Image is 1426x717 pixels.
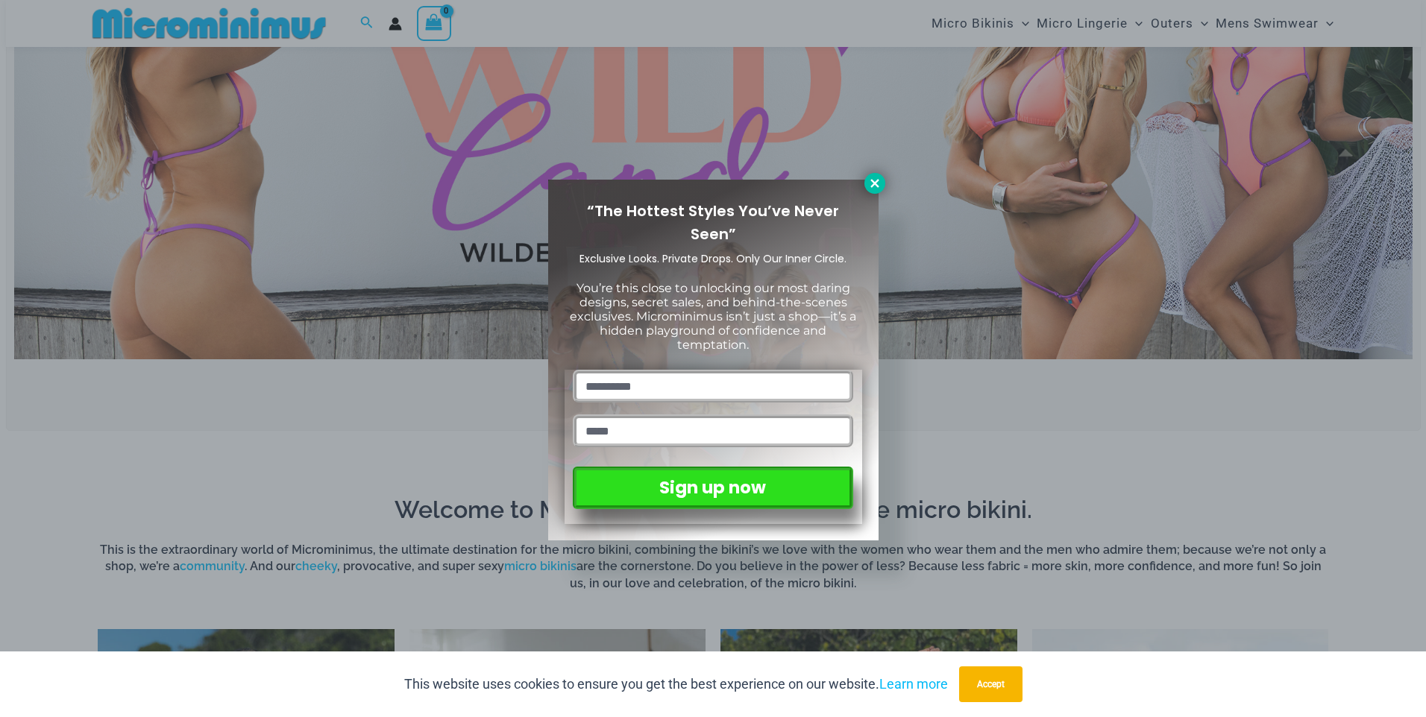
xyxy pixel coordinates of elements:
[587,200,839,244] span: “The Hottest Styles You’ve Never Seen”
[959,666,1023,702] button: Accept
[879,676,948,692] a: Learn more
[864,173,885,194] button: Close
[573,467,852,509] button: Sign up now
[570,281,856,353] span: You’re this close to unlocking our most daring designs, secret sales, and behind-the-scenes exclu...
[579,251,847,266] span: Exclusive Looks. Private Drops. Only Our Inner Circle.
[404,673,948,695] p: This website uses cookies to ensure you get the best experience on our website.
